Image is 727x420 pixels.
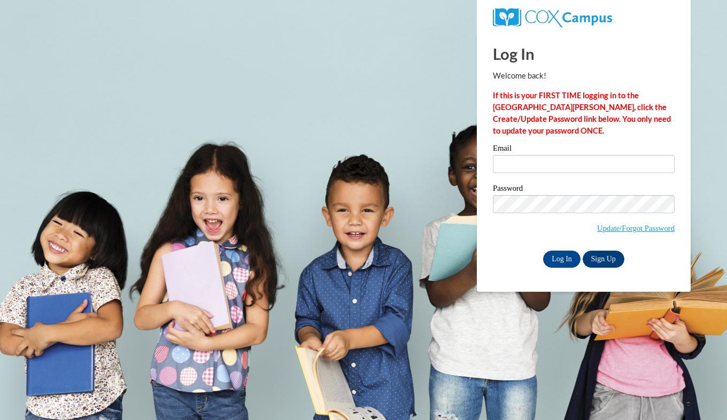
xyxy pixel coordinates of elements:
[493,8,612,27] img: COX Campus
[543,251,581,268] input: Log In
[493,144,675,155] label: Email
[493,43,675,65] h1: Log In
[597,224,675,232] a: Update/Forgot Password
[493,70,675,82] p: Welcome back!
[493,91,671,135] strong: If this is your FIRST TIME logging in to the [GEOGRAPHIC_DATA][PERSON_NAME], click the Create/Upd...
[493,184,675,195] label: Password
[583,251,624,268] a: Sign Up
[493,12,612,21] a: COX Campus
